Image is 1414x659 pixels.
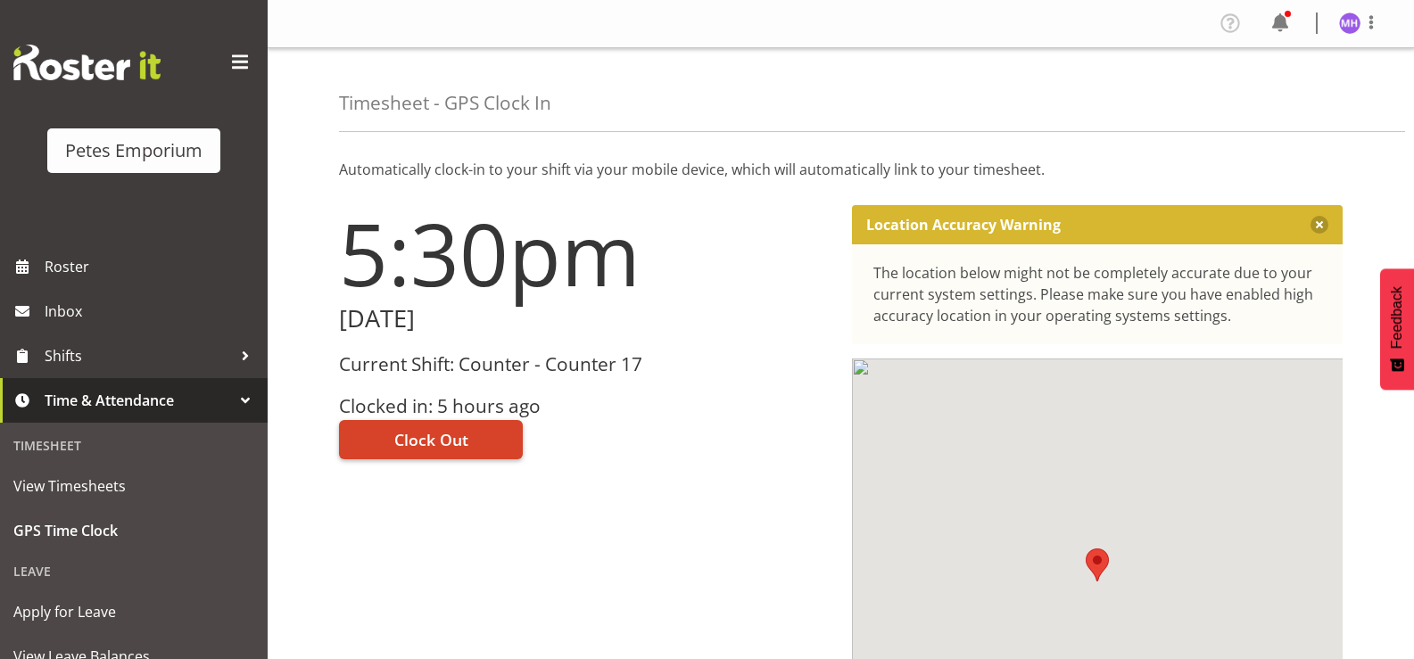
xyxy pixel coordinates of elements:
h3: Clocked in: 5 hours ago [339,396,831,416]
span: View Timesheets [13,473,254,499]
span: Roster [45,253,259,280]
img: mackenzie-halford4471.jpg [1339,12,1360,34]
button: Close message [1311,216,1328,234]
div: The location below might not be completely accurate due to your current system settings. Please m... [873,262,1322,326]
h2: [DATE] [339,305,831,333]
a: GPS Time Clock [4,508,263,553]
span: Feedback [1389,286,1405,349]
h4: Timesheet - GPS Clock In [339,93,551,113]
p: Location Accuracy Warning [866,216,1061,234]
p: Automatically clock-in to your shift via your mobile device, which will automatically link to you... [339,159,1343,180]
h3: Current Shift: Counter - Counter 17 [339,354,831,375]
span: Inbox [45,298,259,325]
button: Feedback - Show survey [1380,268,1414,390]
div: Petes Emporium [65,137,203,164]
img: Rosterit website logo [13,45,161,80]
h1: 5:30pm [339,205,831,301]
div: Timesheet [4,427,263,464]
a: Apply for Leave [4,589,263,634]
span: Apply for Leave [13,598,254,625]
div: Leave [4,553,263,589]
span: GPS Time Clock [13,517,254,544]
span: Time & Attendance [45,387,232,414]
a: View Timesheets [4,464,263,508]
span: Clock Out [394,428,468,451]
span: Shifts [45,342,232,369]
button: Clock Out [339,420,523,459]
